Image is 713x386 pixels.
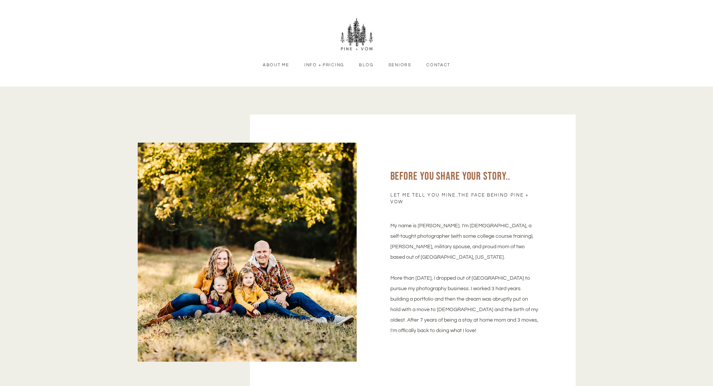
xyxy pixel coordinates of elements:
[390,169,538,185] h2: Before you share your story..
[390,192,538,205] span: let me tell you mine..the face behind Pine + Vow
[340,18,374,52] img: Pine + Vow
[299,62,350,69] a: Info + Pricing
[421,62,456,69] a: Contact
[257,62,295,69] a: About Me
[383,62,417,69] a: Seniors
[390,221,538,336] p: My name is [PERSON_NAME]. I’m [DEMOGRAPHIC_DATA], a self-taught photographer (with some college c...
[353,62,379,69] a: Blog
[138,143,357,362] img: Pine + Vow with husband and two kids sitting down.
